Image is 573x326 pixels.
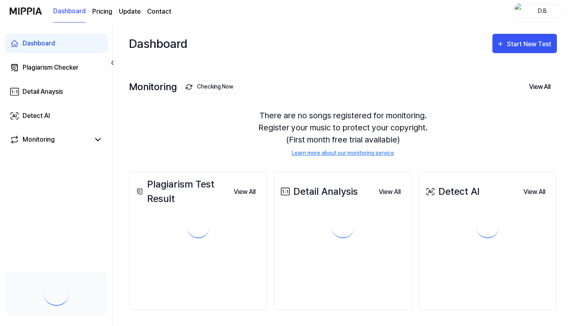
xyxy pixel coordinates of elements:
[10,135,90,144] a: Monitoring
[119,7,141,17] a: Update
[23,111,50,121] div: Detect AI
[517,184,552,200] button: View All
[147,7,171,17] a: Contact
[492,34,557,53] button: Start New Test
[129,100,557,167] div: There are no songs registered for monitoring. Register your music to protect your copyright. (Fir...
[512,4,563,18] button: profileD.B
[23,63,79,72] div: Plagiarism Checker
[292,149,394,157] a: Learn more about our monitoring service
[523,78,557,95] button: View All
[23,39,55,48] div: Dashboard
[5,82,108,101] a: Detail Anaysis
[424,184,480,199] div: Detect AI
[134,177,227,206] div: Plagiarism Test Result
[527,6,558,15] div: D.B
[53,0,86,23] a: Dashboard
[372,184,407,200] button: View All
[129,80,240,94] div: Monitoring
[515,3,524,19] img: profile
[5,106,108,126] a: Detect AI
[92,7,112,17] a: Pricing
[23,135,55,144] div: Monitoring
[23,87,63,97] div: Detail Anaysis
[186,84,192,90] img: monitoring Icon
[227,184,262,200] button: View All
[181,80,240,94] button: Checking Now
[5,58,108,77] a: Plagiarism Checker
[279,184,358,199] div: Detail Analysis
[5,34,108,53] a: Dashboard
[507,39,553,50] div: Start New Test
[129,31,187,56] div: Dashboard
